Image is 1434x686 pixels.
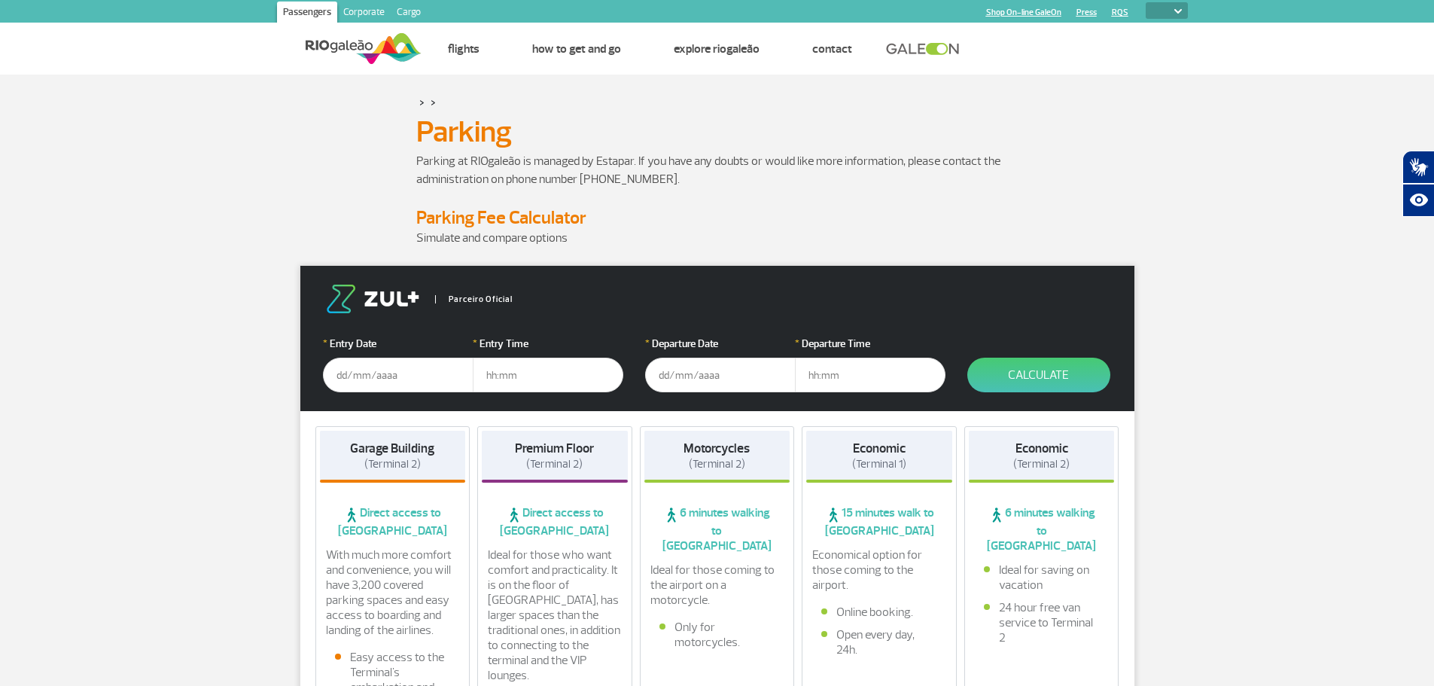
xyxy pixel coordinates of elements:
[795,358,945,392] input: hh:mm
[326,547,460,638] p: With much more comfort and convenience, you will have 3,200 covered parking spaces and easy acces...
[986,8,1061,17] a: Shop On-line GaleOn
[277,2,337,26] a: Passengers
[1015,441,1068,456] strong: Economic
[674,41,760,56] a: Explore RIOgaleão
[853,441,906,456] strong: Economic
[821,627,937,657] li: Open every day, 24h.
[473,336,623,352] label: Entry Time
[448,41,480,56] a: Flights
[364,457,421,471] span: (Terminal 2)
[806,505,952,538] span: 15 minutes walk to [GEOGRAPHIC_DATA]
[323,336,473,352] label: Entry Date
[821,605,937,620] li: Online booking.
[1402,151,1434,217] div: Plugin de acessibilidade da Hand Talk.
[532,41,621,56] a: How to get and go
[659,620,775,650] li: Only for motorcycles.
[795,336,945,352] label: Departure Time
[337,2,391,26] a: Corporate
[515,441,594,456] strong: Premium Floor
[323,358,473,392] input: dd/mm/aaaa
[969,505,1115,553] span: 6 minutes walking to [GEOGRAPHIC_DATA]
[416,152,1018,188] p: Parking at RIOgaleão is managed by Estapar. If you have any doubts or would like more information...
[645,358,796,392] input: dd/mm/aaaa
[1402,184,1434,217] button: Abrir recursos assistivos.
[416,119,1018,145] h1: Parking
[435,295,513,303] span: Parceiro Oficial
[323,285,422,313] img: logo-zul.png
[1076,8,1097,17] a: Press
[650,563,784,608] p: Ideal for those coming to the airport on a motorcycle.
[482,505,628,538] span: Direct access to [GEOGRAPHIC_DATA]
[689,457,745,471] span: (Terminal 2)
[473,358,623,392] input: hh:mm
[645,336,796,352] label: Departure Date
[1013,457,1070,471] span: (Terminal 2)
[391,2,427,26] a: Cargo
[984,600,1100,645] li: 24 hour free van service to Terminal 2
[419,93,425,111] a: >
[488,547,622,683] p: Ideal for those who want comfort and practicality. It is on the floor of [GEOGRAPHIC_DATA], has l...
[812,41,852,56] a: Contact
[812,547,946,593] p: Economical option for those coming to the airport.
[1112,8,1128,17] a: RQS
[416,206,1018,229] h4: Parking Fee Calculator
[967,358,1110,392] button: Calculate
[644,505,790,553] span: 6 minutes walking to [GEOGRAPHIC_DATA]
[1402,151,1434,184] button: Abrir tradutor de língua de sinais.
[852,457,906,471] span: (Terminal 1)
[431,93,436,111] a: >
[526,457,583,471] span: (Terminal 2)
[684,441,750,456] strong: Motorcycles
[350,441,434,456] strong: Garage Building
[416,229,1018,247] p: Simulate and compare options
[984,563,1100,593] li: Ideal for saving on vacation
[320,505,466,538] span: Direct access to [GEOGRAPHIC_DATA]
